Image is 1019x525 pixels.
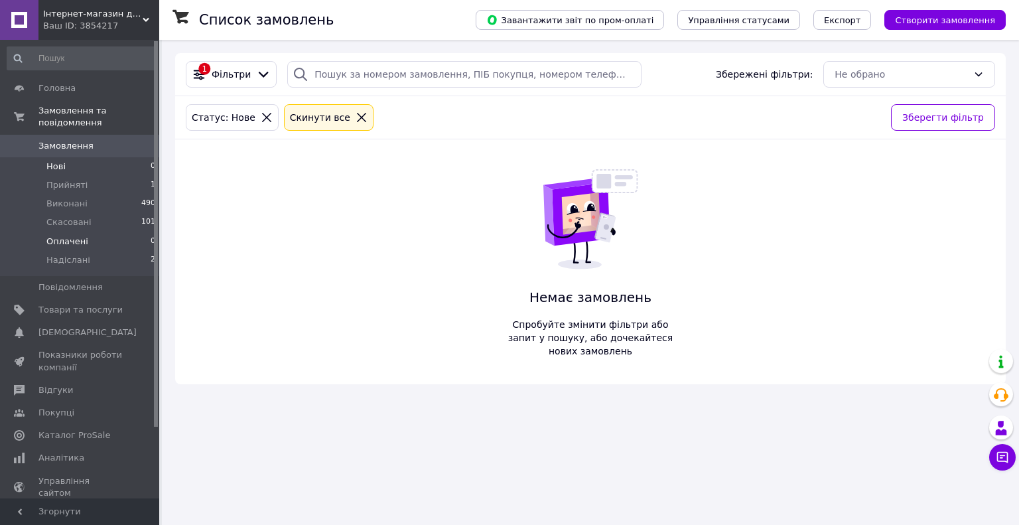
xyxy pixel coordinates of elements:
[38,384,73,396] span: Відгуки
[189,110,258,125] div: Статус: Нове
[141,216,155,228] span: 101
[43,20,159,32] div: Ваш ID: 3854217
[38,304,123,316] span: Товари та послуги
[486,14,653,26] span: Завантажити звіт по пром-оплаті
[151,254,155,266] span: 2
[38,407,74,419] span: Покупці
[46,198,88,210] span: Виконані
[824,15,861,25] span: Експорт
[46,161,66,173] span: Нові
[895,15,995,25] span: Створити замовлення
[884,10,1006,30] button: Створити замовлення
[141,198,155,210] span: 490
[38,140,94,152] span: Замовлення
[835,67,968,82] div: Не обрано
[38,475,123,499] span: Управління сайтом
[989,444,1016,471] button: Чат з покупцем
[151,236,155,248] span: 0
[688,15,789,25] span: Управління статусами
[43,8,143,20] span: Інтернет-магазин дитячих іграшок і настільних ігор
[212,68,251,81] span: Фільтри
[38,452,84,464] span: Аналітика
[38,105,159,129] span: Замовлення та повідомлення
[716,68,813,81] span: Збережені фільтри:
[38,349,123,373] span: Показники роботи компанії
[46,216,92,228] span: Скасовані
[891,104,995,131] button: Зберегти фільтр
[871,14,1006,25] a: Створити замовлення
[902,110,984,125] span: Зберегти фільтр
[287,110,353,125] div: Cкинути все
[151,161,155,173] span: 0
[503,318,678,358] span: Спробуйте змінити фільтри або запит у пошуку, або дочекайтеся нових замовлень
[287,61,641,88] input: Пошук за номером замовлення, ПІБ покупця, номером телефону, Email, номером накладної
[503,288,678,307] span: Немає замовлень
[38,327,137,338] span: [DEMOGRAPHIC_DATA]
[151,179,155,191] span: 1
[199,12,334,28] h1: Список замовлень
[38,429,110,441] span: Каталог ProSale
[813,10,872,30] button: Експорт
[476,10,664,30] button: Завантажити звіт по пром-оплаті
[7,46,157,70] input: Пошук
[46,236,88,248] span: Оплачені
[38,281,103,293] span: Повідомлення
[46,179,88,191] span: Прийняті
[677,10,800,30] button: Управління статусами
[38,82,76,94] span: Головна
[46,254,90,266] span: Надіслані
